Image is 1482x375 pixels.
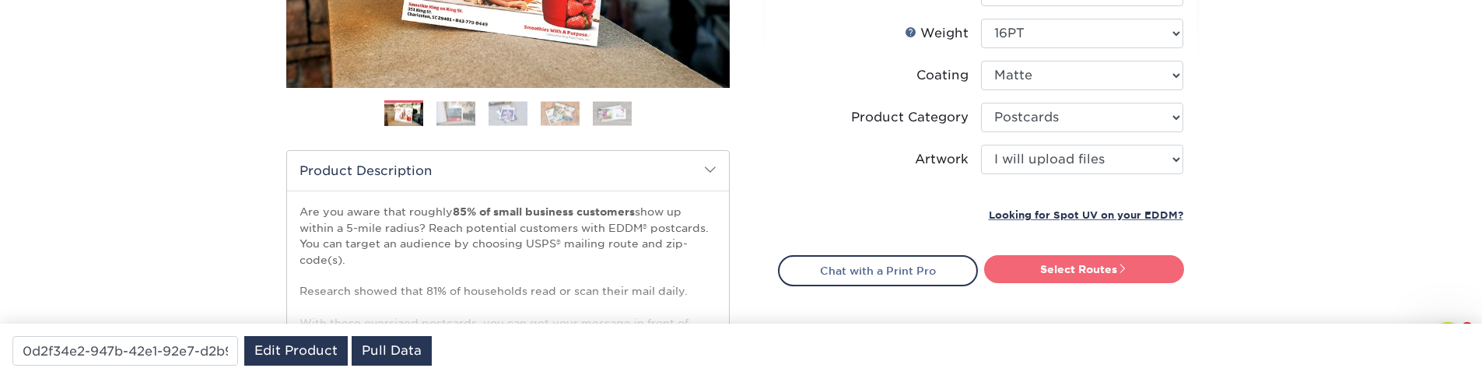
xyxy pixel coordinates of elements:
[851,108,969,127] div: Product Category
[905,24,969,43] div: Weight
[287,151,729,191] h2: Product Description
[915,150,969,169] div: Artwork
[453,205,635,218] strong: 85% of small business customers
[244,336,348,366] a: Edit Product
[489,101,527,125] img: EDDM 03
[436,101,475,125] img: EDDM 02
[989,209,1183,221] small: Looking for Spot UV on your EDDM?
[1461,322,1473,335] span: 1
[384,101,423,128] img: EDDM 01
[778,255,978,286] a: Chat with a Print Pro
[541,101,580,125] img: EDDM 04
[593,101,632,125] img: EDDM 05
[1429,322,1466,359] iframe: Intercom live chat
[989,207,1183,222] a: Looking for Spot UV on your EDDM?
[984,255,1184,283] a: Select Routes
[352,336,432,366] a: Pull Data
[916,66,969,85] div: Coating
